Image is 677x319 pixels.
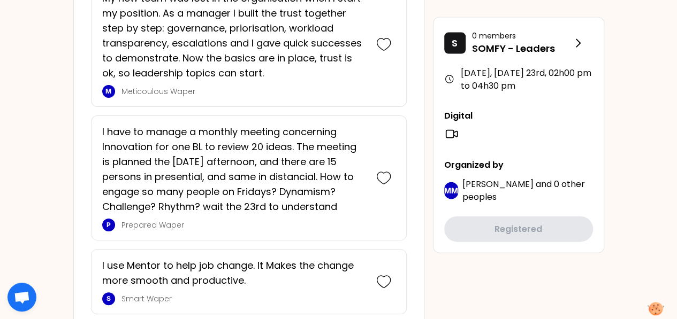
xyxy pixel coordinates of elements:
[444,216,593,242] button: Registered
[462,178,593,204] p: and
[472,30,572,41] p: 0 members
[105,87,111,96] p: M
[444,159,593,172] p: Organized by
[121,220,366,230] p: Prepared Waper
[107,294,111,303] p: S
[7,283,36,312] div: Open chat
[121,293,366,304] p: Smart Waper
[452,36,458,51] p: S
[102,125,366,214] p: I have to manage a monthly meeting concerning Innovation for one BL to review 20 ideas. The meeti...
[462,178,585,203] span: 0 other peoples
[107,221,111,229] p: P
[444,110,593,122] p: Digital
[462,178,534,190] span: [PERSON_NAME]
[444,67,593,92] div: [DATE], [DATE] 23rd , 02h00 pm to 04h30 pm
[472,41,572,56] p: SOMFY - Leaders
[444,185,458,196] p: MM
[102,258,366,288] p: I use Mentor to help job change. It Makes the change more smooth and productive.
[121,86,366,97] p: Meticoulous Waper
